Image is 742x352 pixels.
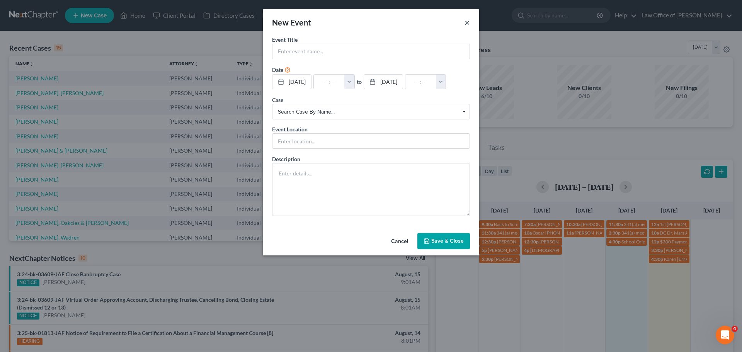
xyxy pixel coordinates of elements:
span: Search case by name... [278,108,464,116]
label: Date [272,66,283,74]
label: Description [272,155,300,163]
input: Enter event name... [272,44,470,59]
span: New Event [272,18,311,27]
input: -- : -- [405,75,436,89]
span: Event Title [272,36,298,43]
button: Cancel [385,234,414,249]
a: [DATE] [272,75,311,89]
input: Enter location... [272,134,470,148]
a: [DATE] [364,75,403,89]
iframe: Intercom live chat [716,326,734,344]
span: 4 [732,326,738,332]
label: to [357,78,362,86]
span: Select box activate [272,104,470,119]
input: -- : -- [314,75,345,89]
label: Event Location [272,125,308,133]
button: × [465,18,470,27]
button: Save & Close [417,233,470,249]
label: Case [272,96,283,104]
